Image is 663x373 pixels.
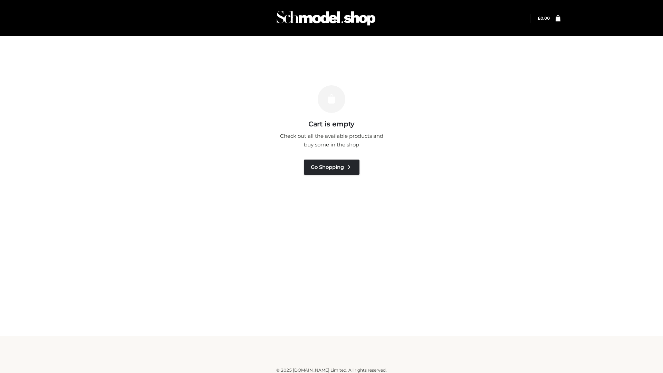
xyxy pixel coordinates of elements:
[304,160,359,175] a: Go Shopping
[538,16,550,21] bdi: 0.00
[118,120,545,128] h3: Cart is empty
[276,132,387,149] p: Check out all the available products and buy some in the shop
[538,16,550,21] a: £0.00
[274,4,378,32] img: Schmodel Admin 964
[538,16,540,21] span: £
